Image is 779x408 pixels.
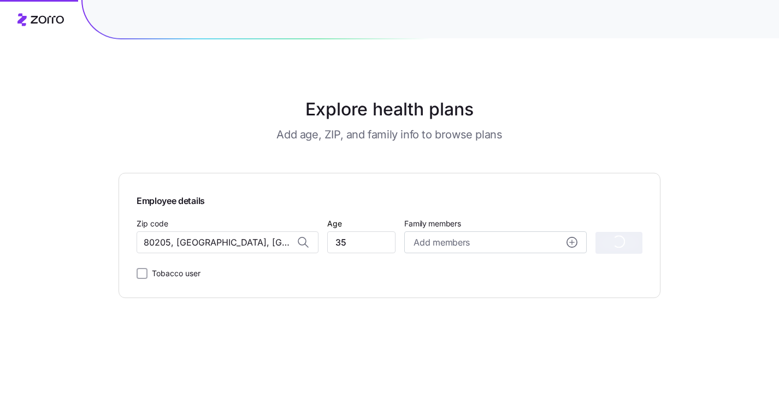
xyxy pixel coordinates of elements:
[327,231,396,253] input: Age
[146,96,634,123] h1: Explore health plans
[137,191,205,208] span: Employee details
[404,231,586,253] button: Add membersadd icon
[327,218,342,230] label: Age
[147,267,200,280] label: Tobacco user
[414,236,469,249] span: Add members
[137,231,318,253] input: Zip code
[404,218,586,229] span: Family members
[566,237,577,248] svg: add icon
[276,127,502,142] h3: Add age, ZIP, and family info to browse plans
[137,218,168,230] label: Zip code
